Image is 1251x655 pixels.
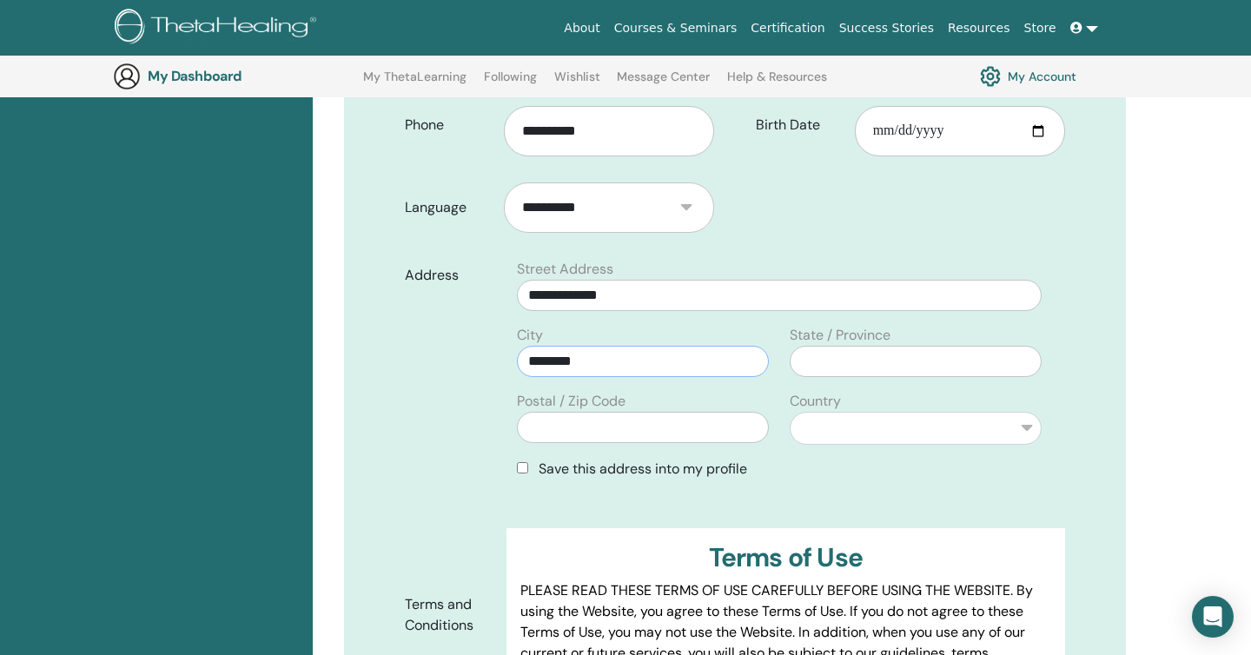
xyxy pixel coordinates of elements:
a: Message Center [617,69,710,97]
a: Resources [941,12,1017,44]
a: Wishlist [554,69,600,97]
label: Language [392,191,504,224]
label: Phone [392,109,504,142]
a: Help & Resources [727,69,827,97]
div: Open Intercom Messenger [1192,596,1234,638]
a: Store [1017,12,1063,44]
label: Country [790,391,841,412]
label: Birth Date [743,109,855,142]
img: cog.svg [980,62,1001,91]
label: Postal / Zip Code [517,391,625,412]
a: Certification [744,12,831,44]
h3: Terms of Use [520,542,1051,573]
img: logo.png [115,9,322,48]
label: Street Address [517,259,613,280]
a: About [557,12,606,44]
label: Terms and Conditions [392,588,506,642]
span: Save this address into my profile [539,460,747,478]
a: Success Stories [832,12,941,44]
a: My ThetaLearning [363,69,467,97]
img: generic-user-icon.jpg [113,63,141,90]
label: Address [392,259,506,292]
label: State / Province [790,325,890,346]
a: My Account [980,62,1076,91]
a: Courses & Seminars [607,12,745,44]
h3: My Dashboard [148,68,321,84]
label: City [517,325,543,346]
a: Following [484,69,537,97]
